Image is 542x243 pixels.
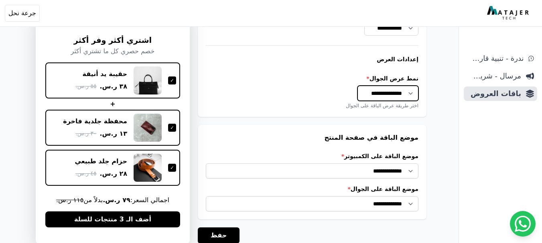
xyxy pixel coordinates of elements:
span: اجمالي السعر: بدلاً من [45,195,180,205]
span: ٤٥ ر.س. [75,170,96,178]
img: حزام جلد طبيعي [134,154,162,182]
label: موضع الباقة على الكمبيوتر [206,152,418,160]
div: + [45,99,180,109]
h3: اشتري أكثر وفر أكثر [45,35,180,46]
h3: موضع الباقة في صفحة المنتج [206,133,418,143]
label: نمط عرض الجوال [206,74,418,82]
b: ٧٩ ر.س. [103,196,130,204]
span: جرعة نحل [8,8,36,18]
span: أضف الـ 3 منتجات للسلة [74,215,151,224]
span: مرسال - شريط دعاية [467,70,521,82]
button: أضف الـ 3 منتجات للسلة [45,211,180,227]
span: ٢٨ ر.س. [99,169,127,179]
span: ٣٠ ر.س. [75,130,96,138]
img: MatajerTech Logo [487,6,531,20]
button: جرعة نحل [5,5,40,22]
div: حقيبة يد أنيقة [83,70,127,78]
s: ١١٥ ر.س. [56,196,83,204]
div: محفظة جلدية فاخرة [63,117,127,126]
div: حزام جلد طبيعي [75,157,128,166]
span: ١٣ ر.س. [99,129,127,139]
span: ٥٥ ر.س. [75,82,96,91]
label: موضع الباقة على الجوال [206,185,418,193]
span: ندرة - تنبية قارب علي النفاذ [467,53,524,64]
span: باقات العروض [467,88,521,99]
span: ٣٨ ر.س. [99,82,127,91]
h4: إعدادات العرض [206,55,418,63]
img: محفظة جلدية فاخرة [134,114,162,142]
div: اختر طريقة عرض الباقة على الجوال [206,102,418,109]
p: خصم حصري كل ما تشتري أكثر [45,46,180,56]
img: حقيبة يد أنيقة [134,66,162,94]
